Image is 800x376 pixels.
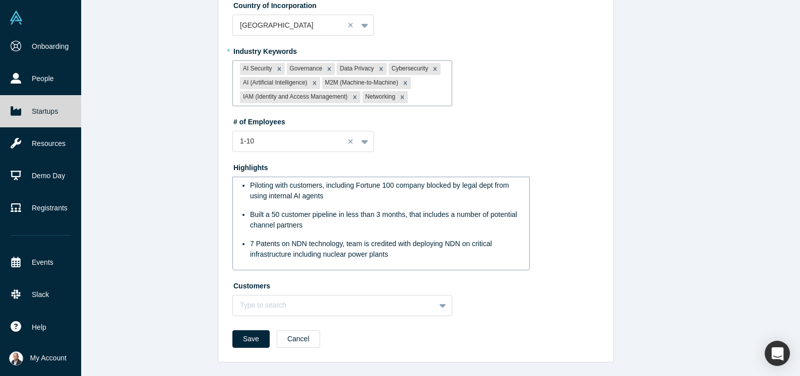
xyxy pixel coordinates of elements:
[324,63,335,75] div: Remove Governance
[400,77,411,89] div: Remove M2M (Machine-to-Machine)
[337,63,375,75] div: Data Privacy
[322,77,400,89] div: M2M (Machine-to-Machine)
[232,177,530,270] div: rdw-wrapper
[9,351,23,365] img: Keith Rose's Account
[240,77,309,89] div: AI (Artificial Intelligence)
[30,353,67,363] span: My Account
[429,63,441,75] div: Remove Cybersecurity
[232,43,599,57] label: Industry Keywords
[250,240,494,258] span: 7 Patents on NDN technology, team is credited with deploying NDN on critical infrastructure inclu...
[9,351,67,365] button: My Account
[240,91,349,103] div: IAM (Identity and Access Management)
[376,63,387,75] div: Remove Data Privacy
[362,91,397,103] div: Networking
[239,180,523,260] div: rdw-editor
[389,63,430,75] div: Cybersecurity
[232,113,599,127] label: # of Employees
[240,63,274,75] div: AI Security
[277,330,320,348] button: Cancel
[397,91,408,103] div: Remove Networking
[32,322,46,333] span: Help
[274,63,285,75] div: Remove AI Security
[232,159,599,173] label: Highlights
[287,63,324,75] div: Governance
[250,181,511,200] span: Piloting with customers, including Fortune 100 company blocked by legal dept from using internal ...
[9,11,23,25] img: Alchemist Vault Logo
[232,330,270,348] button: Save
[309,77,320,89] div: Remove AI (Artificial Intelligence)
[349,91,360,103] div: Remove IAM (Identity and Access Management)
[232,277,599,291] label: Customers
[250,210,519,229] span: Built a 50 customer pipeline in less than 3 months, that includes a number of potential channel p...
